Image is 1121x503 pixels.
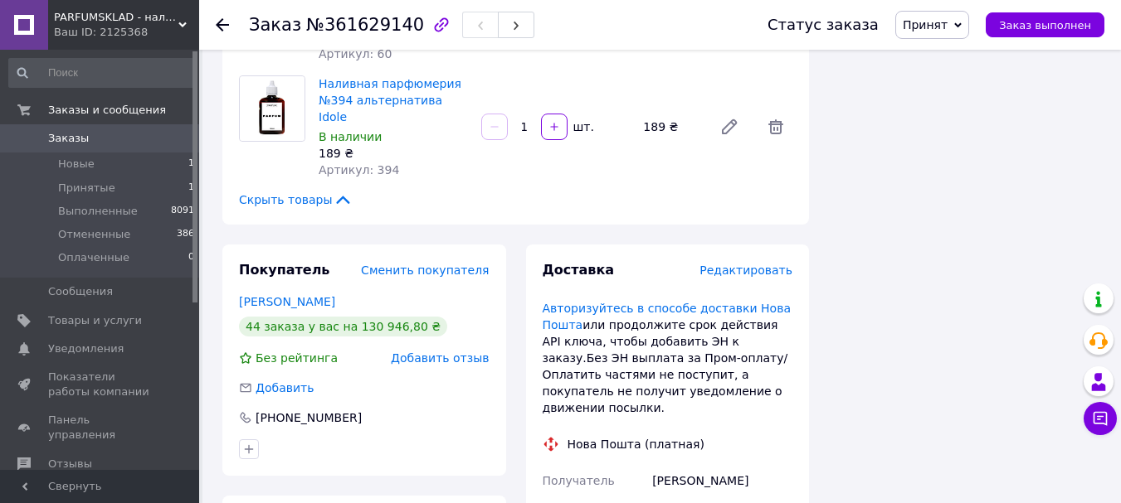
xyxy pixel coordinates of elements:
[58,157,95,172] span: Новые
[543,262,615,278] span: Доставка
[543,474,615,487] span: Получатель
[58,204,138,219] span: Выполненные
[319,163,399,177] span: Артикул: 394
[48,370,154,399] span: Показатели работы компании
[54,10,178,25] span: PARFUMSKLAD - наливные духи экстра-класса от производителя, швейцарские парфюмерные масла
[391,351,489,365] span: Добавить отзыв
[8,58,196,88] input: Поиск
[543,300,793,416] div: или продолжите срок действия АРІ ключа, чтобы добавить ЭН к заказу.Без ЭН выплата за Пром-оплату/...
[177,227,194,242] span: 386
[48,103,166,118] span: Заказы и сообщения
[319,47,392,60] span: Артикул: 60
[188,250,194,265] span: 0
[188,157,194,172] span: 1
[986,12,1104,37] button: Заказ выполнен
[256,351,338,365] span: Без рейтинга
[171,204,194,219] span: 8091
[319,77,461,123] a: Наливная парфюмерия №394 альтернатива Idole
[319,145,468,162] div: 189 ₴
[48,131,89,146] span: Заказы
[48,341,124,356] span: Уведомления
[768,17,879,33] div: Статус заказа
[649,466,796,496] div: [PERSON_NAME]
[903,18,948,31] span: Принят
[361,264,489,277] span: Сменить покупателя
[48,457,92,472] span: Отзывы
[58,227,130,242] span: Отмененные
[636,115,706,138] div: 189 ₴
[1084,402,1117,435] button: Чат с покупателем
[306,15,424,35] span: №361629140
[563,436,709,452] div: Нова Пошта (платная)
[256,381,314,394] span: Добавить
[188,181,194,196] span: 1
[999,19,1091,31] span: Заказ выполнен
[699,264,792,277] span: Редактировать
[319,130,382,143] span: В наличии
[239,295,335,308] a: [PERSON_NAME]
[254,409,363,426] div: [PHONE_NUMBER]
[216,17,229,33] div: Вернуться назад
[249,15,301,35] span: Заказ
[759,110,792,143] span: Удалить
[54,25,199,40] div: Ваш ID: 2125368
[48,284,113,299] span: Сообщения
[239,262,329,278] span: Покупатель
[543,302,791,331] a: Авторизуйтесь в способе доставки Нова Пошта
[48,413,154,443] span: Панель управления
[240,76,305,141] img: Наливная парфюмерия №394 альтернатива Idole
[239,317,447,336] div: 44 заказа у вас на 130 946,80 ₴
[58,181,115,196] span: Принятые
[569,118,596,135] div: шт.
[48,313,142,328] span: Товары и услуги
[239,191,353,208] span: Скрыть товары
[713,110,746,143] a: Редактировать
[58,250,129,265] span: Оплаченные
